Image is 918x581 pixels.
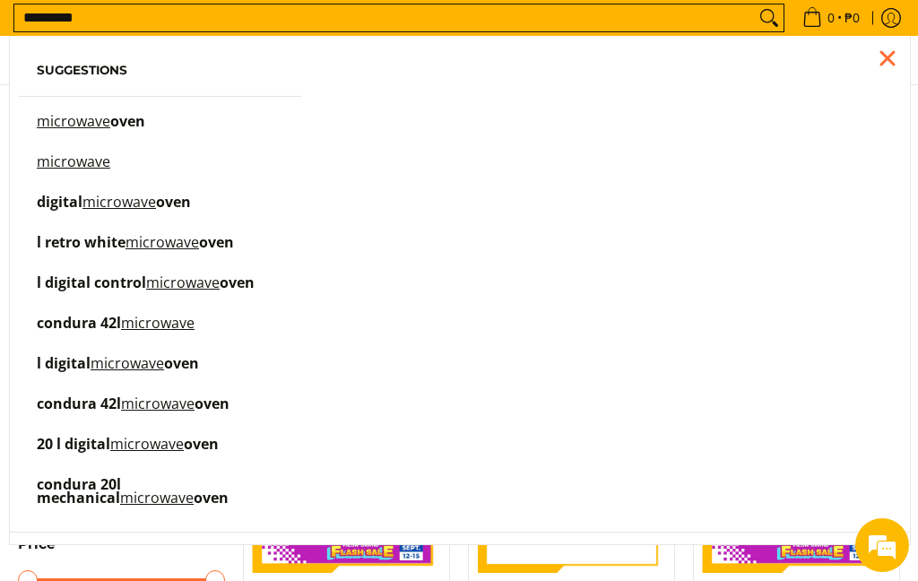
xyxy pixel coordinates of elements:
mark: microwave [126,232,199,252]
p: l digital microwave oven [37,357,199,388]
mark: microwave [146,273,220,292]
span: l retro white [37,232,126,252]
a: 20 l digital microwave oven [37,438,283,469]
span: condura 42l [37,394,121,413]
a: l digital microwave oven [37,357,283,388]
span: oven [156,192,191,212]
a: condura 42l microwave oven [37,397,283,429]
mark: microwave [121,394,195,413]
span: oven [199,232,234,252]
a: l retro white microwave oven [37,236,283,267]
a: microwave oven [37,115,283,146]
summary: Open [18,537,56,565]
p: 20 l digital microwave oven [37,438,219,469]
span: oven [194,488,229,507]
button: Search [755,4,784,31]
a: condura 42l microwave [37,317,283,348]
span: oven [110,111,145,131]
p: microwave [37,155,110,186]
h6: Suggestions [37,63,283,78]
span: oven [164,353,199,373]
span: ₱0 [842,12,862,24]
span: We're online! [104,176,247,357]
mark: microwave [121,313,195,333]
textarea: Type your message and hit 'Enter' [9,389,342,452]
span: digital [37,192,82,212]
a: microwave [37,155,283,186]
div: Close pop up [874,45,901,72]
p: microwave oven [37,115,145,146]
a: condura 20l mechanical microwave oven [37,478,283,523]
div: Minimize live chat window [294,9,337,52]
mark: microwave [82,192,156,212]
span: 0 [825,12,837,24]
span: condura 20l mechanical [37,474,121,507]
p: condura 42l microwave [37,317,195,348]
p: digital microwave oven [37,195,191,227]
span: • [797,8,865,28]
mark: microwave [110,434,184,454]
span: l digital control [37,273,146,292]
div: Chat with us now [93,100,301,124]
mark: microwave [37,111,110,131]
a: digital microwave oven [37,195,283,227]
span: l digital [37,353,91,373]
p: l retro white microwave oven [37,236,234,267]
span: oven [220,273,255,292]
mark: microwave [120,488,194,507]
a: l digital control microwave oven [37,276,283,308]
span: oven [184,434,219,454]
p: condura 42l microwave oven [37,397,229,429]
p: l digital control microwave oven [37,276,255,308]
mark: microwave [37,152,110,171]
span: Price [18,537,56,551]
span: oven [195,394,229,413]
mark: microwave [91,353,164,373]
span: condura 42l [37,313,121,333]
span: 20 l digital [37,434,110,454]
